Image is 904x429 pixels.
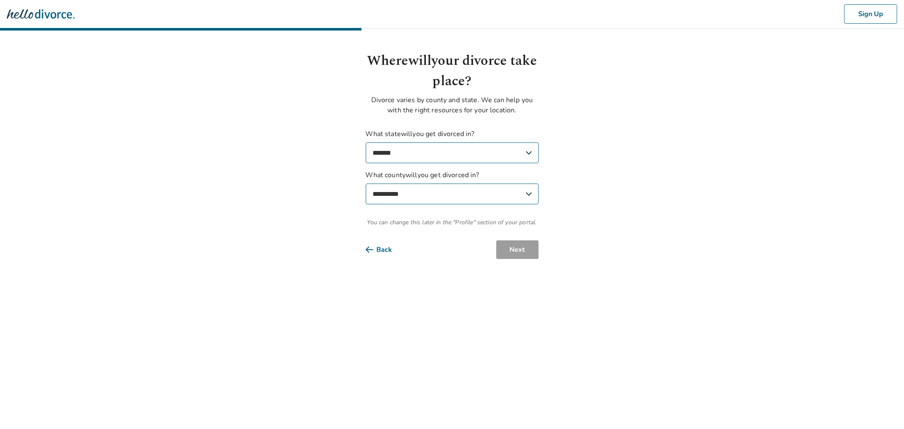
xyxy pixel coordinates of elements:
select: What statewillyou get divorced in? [366,142,539,163]
iframe: Chat Widget [862,388,904,429]
label: What state will you get divorced in? [366,129,539,163]
button: Sign Up [844,4,897,24]
button: Back [366,240,406,259]
p: Divorce varies by county and state. We can help you with the right resources for your location. [366,95,539,115]
select: What countywillyou get divorced in? [366,184,539,204]
img: Hello Divorce Logo [7,6,75,22]
button: Next [496,240,539,259]
label: What county will you get divorced in? [366,170,539,204]
h1: Where will your divorce take place? [366,51,539,92]
span: You can change this later in the "Profile" section of your portal. [366,218,539,227]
